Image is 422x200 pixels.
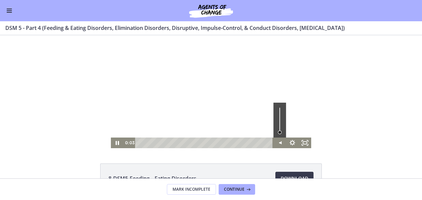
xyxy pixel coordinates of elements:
span: Continue [224,187,245,192]
button: Fullscreen [299,102,311,113]
button: Mark Incomplete [167,184,216,195]
span: Download [281,174,308,182]
span: 8-DSM5-Feeding _ Eating Disorders [108,174,196,182]
button: Show settings menu [286,102,299,113]
a: Download [275,172,314,185]
h3: DSM 5 - Part 4 (Feeding & Eating Disorders, Elimination Disorders, Disruptive, Impulse-Control, &... [5,24,409,32]
button: Continue [219,184,255,195]
div: Playbar [140,102,270,113]
div: Volume [273,67,286,102]
button: Mute [273,102,286,113]
img: Agents of Change [171,3,251,19]
button: Enable menu [5,7,13,15]
span: Mark Incomplete [173,187,210,192]
button: Pause [111,102,123,113]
